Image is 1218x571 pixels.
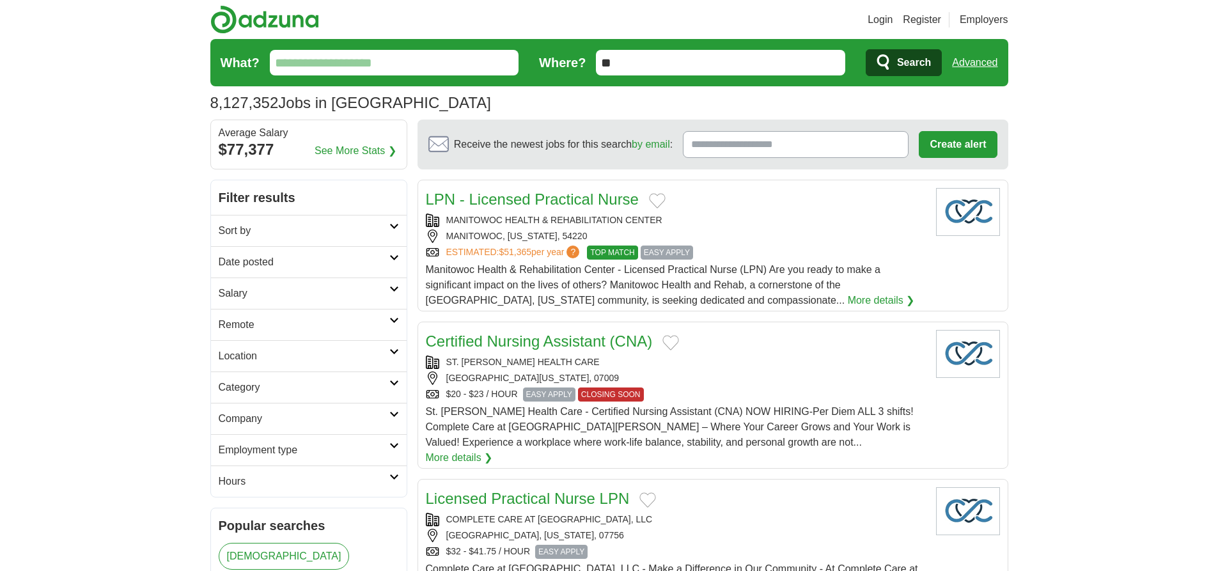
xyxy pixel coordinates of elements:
span: Search [897,50,931,75]
h2: Salary [219,286,389,301]
button: Add to favorite jobs [662,335,679,350]
h2: Remote [219,317,389,332]
h2: Sort by [219,223,389,239]
a: LPN - Licensed Practical Nurse [426,191,639,208]
img: Adzuna logo [210,5,319,34]
span: $51,365 [499,247,531,257]
a: Remote [211,309,407,340]
a: More details ❯ [426,450,493,465]
button: Create alert [919,131,997,158]
a: Register [903,12,941,27]
h2: Employment type [219,442,389,458]
div: [GEOGRAPHIC_DATA][US_STATE], 07009 [426,372,926,385]
a: Date posted [211,246,407,278]
h2: Date posted [219,254,389,270]
h2: Hours [219,474,389,489]
a: Sort by [211,215,407,246]
button: Search [866,49,942,76]
h2: Category [219,380,389,395]
a: Advanced [952,50,997,75]
span: EASY APPLY [523,387,575,402]
button: Add to favorite jobs [649,193,666,208]
img: Company logo [936,330,1000,378]
a: Company [211,403,407,434]
h2: Filter results [211,180,407,215]
div: MANITOWOC, [US_STATE], 54220 [426,230,926,243]
span: Receive the newest jobs for this search : [454,137,673,152]
label: What? [221,53,260,72]
span: TOP MATCH [587,246,637,260]
div: [GEOGRAPHIC_DATA], [US_STATE], 07756 [426,529,926,542]
div: $20 - $23 / HOUR [426,387,926,402]
h1: Jobs in [GEOGRAPHIC_DATA] [210,94,491,111]
h2: Company [219,411,389,426]
span: EASY APPLY [641,246,693,260]
span: ? [566,246,579,258]
a: Employment type [211,434,407,465]
div: $32 - $41.75 / HOUR [426,545,926,559]
span: CLOSING SOON [578,387,644,402]
a: See More Stats ❯ [315,143,396,159]
a: by email [632,139,670,150]
img: Company logo [936,188,1000,236]
button: Add to favorite jobs [639,492,656,508]
a: More details ❯ [848,293,915,308]
span: EASY APPLY [535,545,588,559]
h2: Popular searches [219,516,399,535]
a: Category [211,372,407,403]
img: Company logo [936,487,1000,535]
a: Login [868,12,893,27]
h2: Location [219,348,389,364]
a: Salary [211,278,407,309]
a: Licensed Practical Nurse LPN [426,490,630,507]
div: $77,377 [219,138,399,161]
span: Manitowoc Health & Rehabilitation Center - Licensed Practical Nurse (LPN) Are you ready to make a... [426,264,880,306]
span: St. [PERSON_NAME] Health Care - Certified Nursing Assistant (CNA) NOW HIRING-Per Diem ALL 3 shift... [426,406,914,448]
div: MANITOWOC HEALTH & REHABILITATION CENTER [426,214,926,227]
a: [DEMOGRAPHIC_DATA] [219,543,350,570]
a: Location [211,340,407,372]
div: ST. [PERSON_NAME] HEALTH CARE [426,356,926,369]
label: Where? [539,53,586,72]
a: Hours [211,465,407,497]
div: Average Salary [219,128,399,138]
a: Employers [960,12,1008,27]
a: ESTIMATED:$51,365per year? [446,246,582,260]
div: COMPLETE CARE AT [GEOGRAPHIC_DATA], LLC [426,513,926,526]
a: Certified Nursing Assistant (CNA) [426,332,653,350]
span: 8,127,352 [210,91,279,114]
